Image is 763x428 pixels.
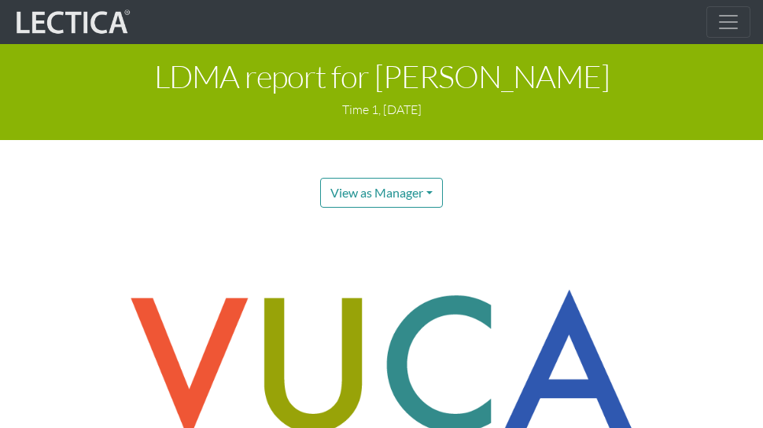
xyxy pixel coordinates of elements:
[706,6,750,38] button: Toggle navigation
[12,100,751,119] p: Time 1, [DATE]
[320,178,443,208] button: View as Manager
[13,7,131,37] img: lecticalive
[12,59,751,94] h1: LDMA report for [PERSON_NAME]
